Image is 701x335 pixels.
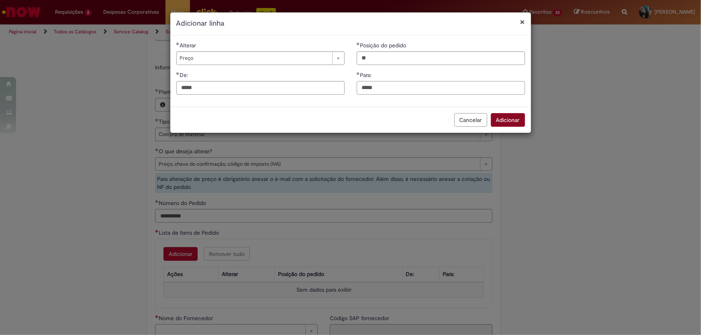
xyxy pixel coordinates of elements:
input: Posição do pedido [357,51,525,65]
span: Obrigatório Preenchido [176,72,180,75]
span: Obrigatório Preenchido [176,42,180,45]
span: Obrigatório Preenchido [357,72,360,75]
span: Preço [180,52,328,65]
span: Posição do pedido [360,42,408,49]
h2: Adicionar linha [176,18,525,29]
button: Fechar modal [520,18,525,26]
input: De: [176,81,345,95]
span: Para: [360,71,374,79]
span: Alterar [180,42,198,49]
span: De: [180,71,190,79]
input: Para: [357,81,525,95]
span: Obrigatório Preenchido [357,42,360,45]
button: Cancelar [454,113,487,127]
button: Adicionar [491,113,525,127]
